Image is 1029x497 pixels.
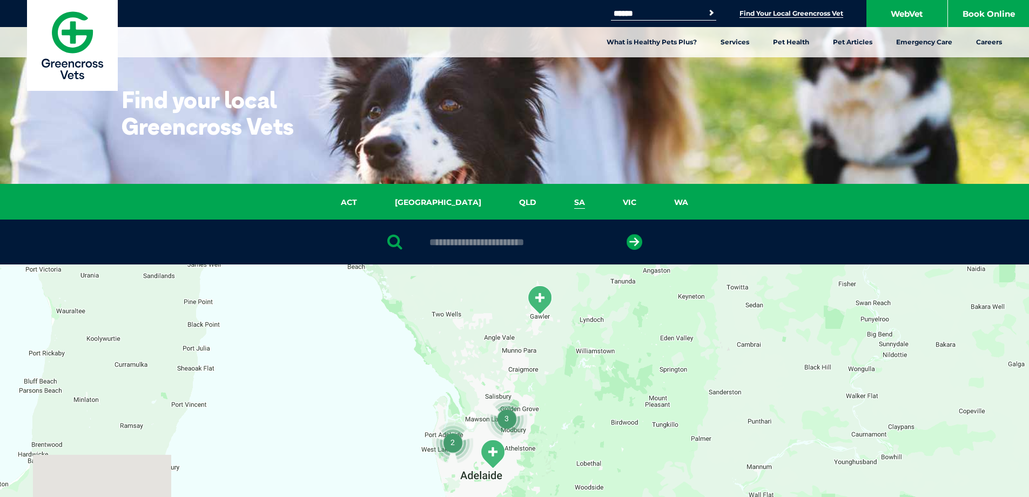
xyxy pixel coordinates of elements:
[604,196,655,209] a: VIC
[486,398,527,439] div: 3
[709,27,761,57] a: Services
[595,27,709,57] a: What is Healthy Pets Plus?
[555,196,604,209] a: SA
[122,87,335,140] h1: Find your local Greencross Vets
[706,8,717,18] button: Search
[761,27,821,57] a: Pet Health
[884,27,964,57] a: Emergency Care
[376,196,500,209] a: [GEOGRAPHIC_DATA]
[432,422,473,463] div: 2
[479,439,506,469] div: Greencross Vet Centre – Norwood
[821,27,884,57] a: Pet Articles
[964,27,1014,57] a: Careers
[322,196,376,209] a: ACT
[526,285,553,315] div: Gawler
[655,196,707,209] a: WA
[739,9,843,18] a: Find Your Local Greencross Vet
[500,196,555,209] a: QLD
